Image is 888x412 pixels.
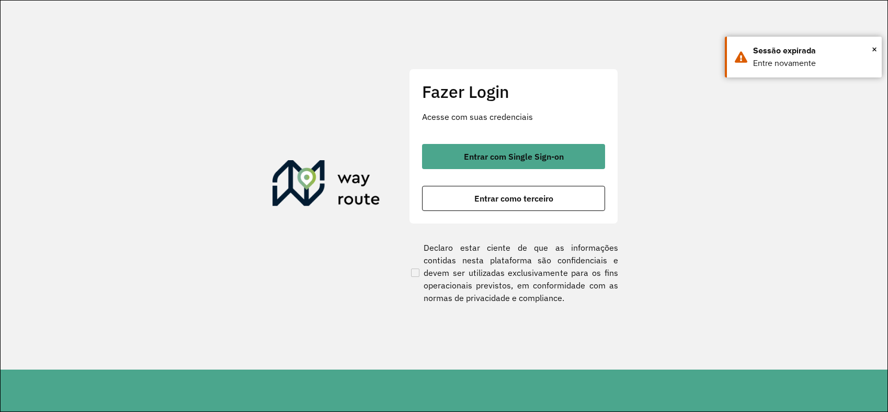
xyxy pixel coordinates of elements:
[753,44,874,57] div: Sessão expirada
[422,144,605,169] button: button
[474,194,553,203] span: Entrar como terceiro
[272,160,380,210] img: Roteirizador AmbevTech
[753,57,874,70] div: Entre novamente
[464,152,564,161] span: Entrar com Single Sign-on
[422,82,605,102] h2: Fazer Login
[872,41,877,57] button: Close
[422,186,605,211] button: button
[872,41,877,57] span: ×
[409,241,618,304] label: Declaro estar ciente de que as informações contidas nesta plataforma são confidenciais e devem se...
[422,110,605,123] p: Acesse com suas credenciais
